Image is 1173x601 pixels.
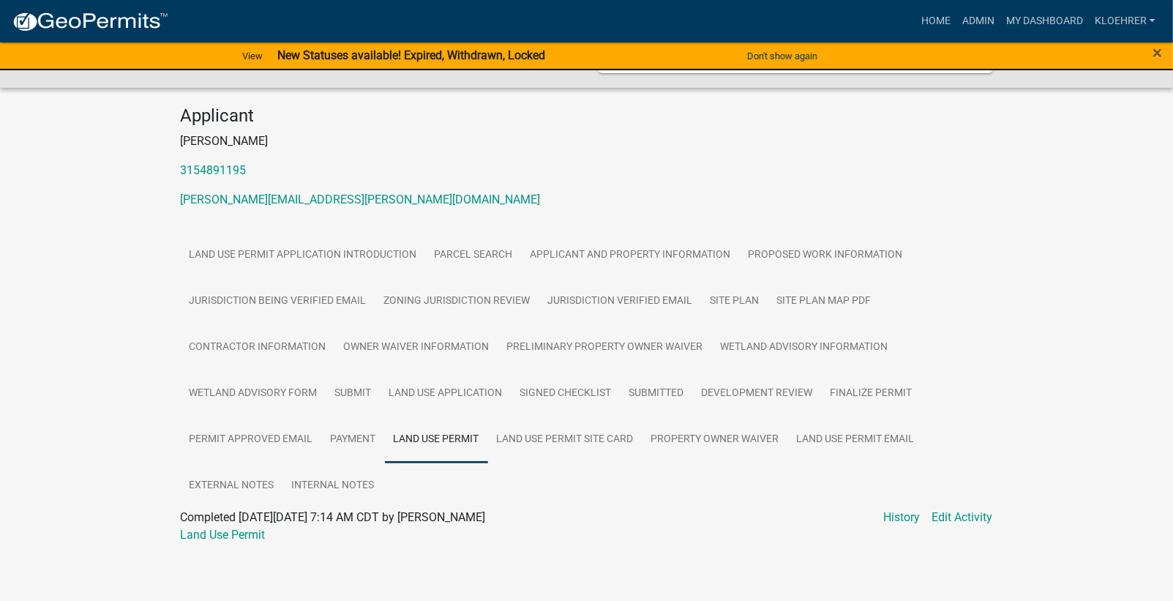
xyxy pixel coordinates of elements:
a: Land Use Permit [181,528,266,542]
a: Site Plan Map PDF [768,278,880,325]
a: Permit Approved Email [181,417,322,463]
a: Admin [956,7,1000,35]
a: Jurisdiction Being Verified Email [181,278,375,325]
p: [PERSON_NAME] [181,132,993,150]
span: Completed [DATE][DATE] 7:14 AM CDT by [PERSON_NAME] [181,510,486,524]
a: Proposed Work Information [740,232,912,279]
a: Jurisdiction verified email [539,278,702,325]
a: Edit Activity [932,509,993,526]
a: Land Use Application [381,370,511,417]
a: Land Use Permit [385,417,488,463]
a: Land Use Permit Email [788,417,923,463]
a: 3154891195 [181,163,247,177]
a: Payment [322,417,385,463]
a: History [884,509,921,526]
a: My Dashboard [1000,7,1089,35]
a: Land Use Permit Site Card [488,417,642,463]
a: Zoning Jurisdiction Review [375,278,539,325]
span: × [1153,42,1162,63]
strong: New Statuses available! Expired, Withdrawn, Locked [277,48,545,62]
a: Submit [326,370,381,417]
a: kloehrer [1089,7,1161,35]
a: Internal Notes [283,463,383,509]
a: Wetland Advisory Form [181,370,326,417]
button: Don't show again [741,44,823,68]
h4: Applicant [181,105,993,127]
a: Signed Checklist [511,370,621,417]
a: View [236,44,269,68]
a: Preliminary Property Owner Waiver [498,324,712,371]
button: Close [1153,44,1162,61]
a: External Notes [181,463,283,509]
a: Property Owner Waiver [642,417,788,463]
a: [PERSON_NAME][EMAIL_ADDRESS][PERSON_NAME][DOMAIN_NAME] [181,193,541,206]
a: Development Review [693,370,822,417]
a: Site Plan [702,278,768,325]
a: Owner Waiver Information [335,324,498,371]
a: Home [915,7,956,35]
a: Submitted [621,370,693,417]
a: Land Use Permit Application Introduction [181,232,426,279]
a: Finalize Permit [822,370,921,417]
a: Wetland Advisory Information [712,324,897,371]
a: Contractor Information [181,324,335,371]
a: Applicant and Property Information [522,232,740,279]
a: Parcel search [426,232,522,279]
